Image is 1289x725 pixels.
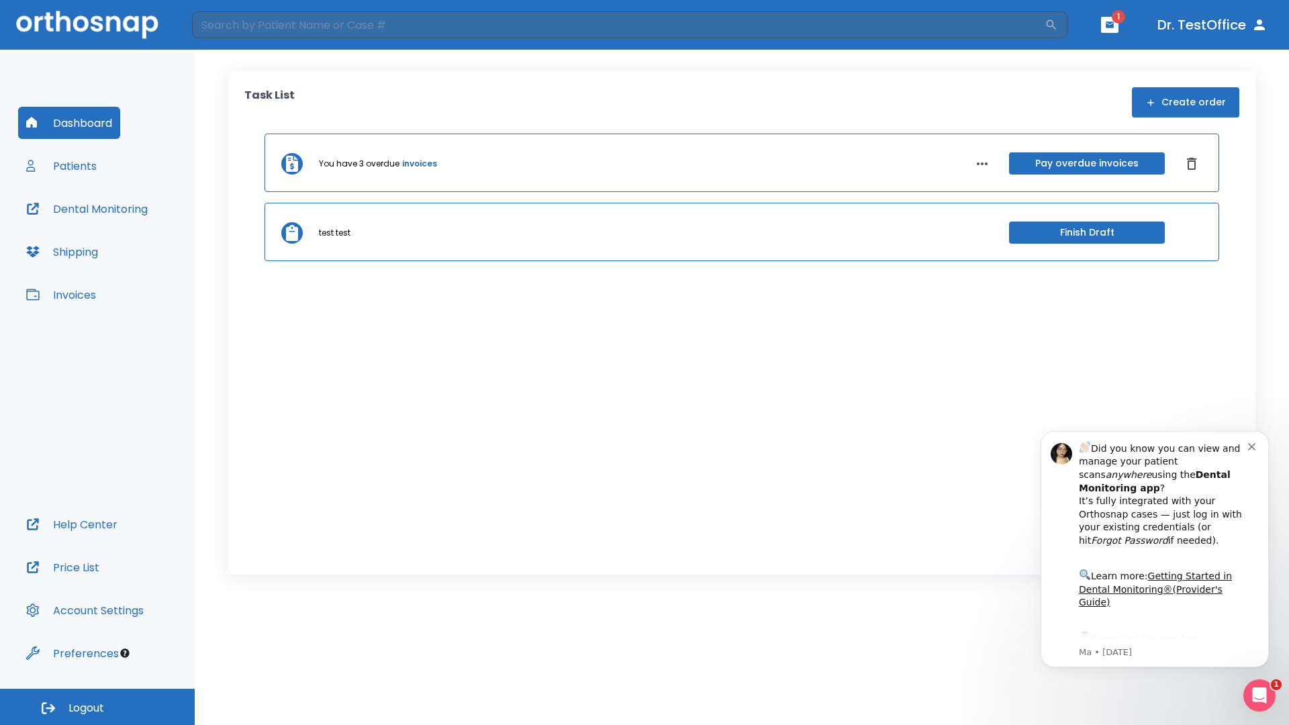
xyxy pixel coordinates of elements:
[58,236,228,248] p: Message from Ma, sent 2w ago
[244,87,295,117] p: Task List
[228,29,238,40] button: Dismiss notification
[1009,222,1165,244] button: Finish Draft
[1271,679,1282,690] span: 1
[1181,153,1202,175] button: Dismiss
[18,279,104,311] button: Invoices
[58,222,178,246] a: App Store
[1152,13,1273,37] button: Dr. TestOffice
[402,158,437,170] a: invoices
[319,158,399,170] p: You have 3 overdue
[18,508,126,540] button: Help Center
[18,150,105,182] button: Patients
[68,701,104,716] span: Logout
[18,594,152,626] button: Account Settings
[18,551,107,583] button: Price List
[18,236,106,268] button: Shipping
[319,227,350,239] p: test test
[18,107,120,139] button: Dashboard
[119,647,131,659] div: Tooltip anchor
[18,193,156,225] button: Dental Monitoring
[1020,411,1289,689] iframe: Intercom notifications message
[58,219,228,287] div: Download the app: | ​ Let us know if you need help getting started!
[1243,679,1276,712] iframe: Intercom live chat
[1112,10,1125,23] span: 1
[192,11,1045,38] input: Search by Patient Name or Case #
[16,11,158,38] img: Orthosnap
[1132,87,1239,117] button: Create order
[18,637,127,669] button: Preferences
[1009,152,1165,175] button: Pay overdue invoices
